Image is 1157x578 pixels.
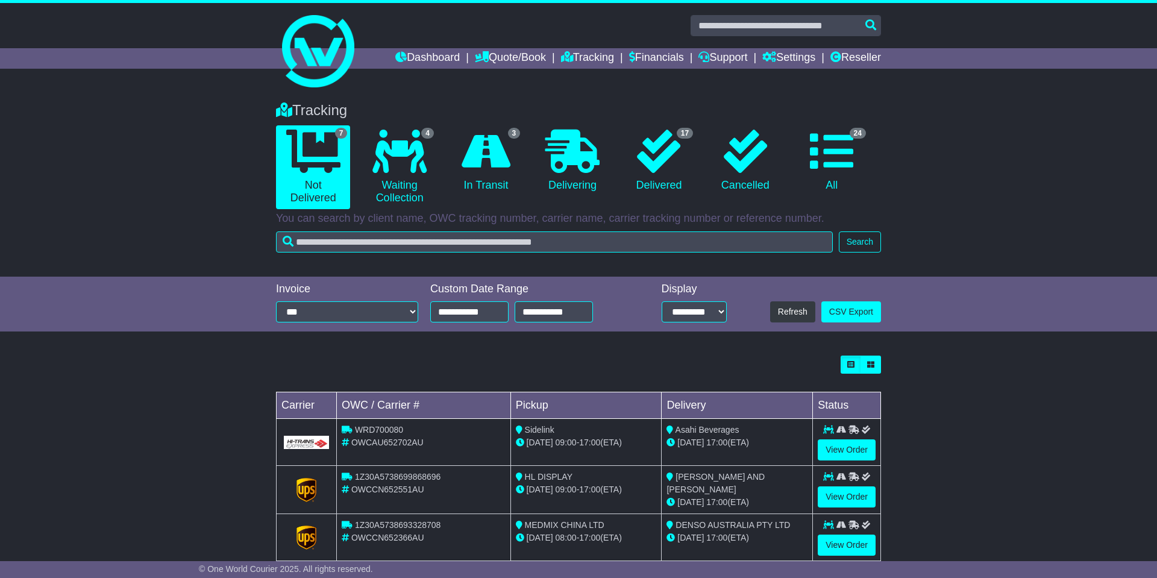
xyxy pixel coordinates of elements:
[355,472,441,482] span: 1Z30A5738699868696
[337,392,511,419] td: OWC / Carrier #
[355,520,441,530] span: 1Z30A5738693328708
[395,48,460,69] a: Dashboard
[662,283,727,296] div: Display
[277,392,337,419] td: Carrier
[830,48,881,69] a: Reseller
[276,283,418,296] div: Invoice
[284,436,329,449] img: GetCarrierServiceLogo
[821,301,881,322] a: CSV Export
[535,125,609,196] a: Delivering
[622,125,696,196] a: 17 Delivered
[629,48,684,69] a: Financials
[362,125,436,209] a: 4 Waiting Collection
[579,533,600,542] span: 17:00
[839,231,881,253] button: Search
[355,425,403,435] span: WRD700080
[527,485,553,494] span: [DATE]
[516,483,657,496] div: - (ETA)
[475,48,546,69] a: Quote/Book
[351,485,424,494] span: OWCCN652551AU
[270,102,887,119] div: Tracking
[449,125,523,196] a: 3 In Transit
[525,425,554,435] span: Sidelink
[677,438,704,447] span: [DATE]
[199,564,373,574] span: © One World Courier 2025. All rights reserved.
[708,125,782,196] a: Cancelled
[430,283,624,296] div: Custom Date Range
[527,533,553,542] span: [DATE]
[525,520,604,530] span: MEDMIX CHINA LTD
[561,48,614,69] a: Tracking
[296,526,317,550] img: GetCarrierServiceLogo
[770,301,815,322] button: Refresh
[525,472,572,482] span: HL DISPLAY
[516,532,657,544] div: - (ETA)
[276,212,881,225] p: You can search by client name, OWC tracking number, carrier name, carrier tracking number or refe...
[706,533,727,542] span: 17:00
[579,485,600,494] span: 17:00
[666,532,807,544] div: (ETA)
[556,438,577,447] span: 09:00
[666,496,807,509] div: (ETA)
[296,478,317,502] img: GetCarrierServiceLogo
[706,497,727,507] span: 17:00
[818,535,876,556] a: View Order
[556,485,577,494] span: 09:00
[351,438,424,447] span: OWCAU652702AU
[351,533,424,542] span: OWCCN652366AU
[677,497,704,507] span: [DATE]
[579,438,600,447] span: 17:00
[662,392,813,419] td: Delivery
[818,439,876,460] a: View Order
[527,438,553,447] span: [DATE]
[666,436,807,449] div: (ETA)
[677,128,693,139] span: 17
[508,128,521,139] span: 3
[510,392,662,419] td: Pickup
[556,533,577,542] span: 08:00
[706,438,727,447] span: 17:00
[516,436,657,449] div: - (ETA)
[677,533,704,542] span: [DATE]
[666,472,765,494] span: [PERSON_NAME] AND [PERSON_NAME]
[698,48,747,69] a: Support
[813,392,881,419] td: Status
[762,48,815,69] a: Settings
[335,128,348,139] span: 7
[676,520,790,530] span: DENSO AUSTRALIA PTY LTD
[850,128,866,139] span: 24
[276,125,350,209] a: 7 Not Delivered
[421,128,434,139] span: 4
[818,486,876,507] a: View Order
[795,125,869,196] a: 24 All
[676,425,739,435] span: Asahi Beverages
